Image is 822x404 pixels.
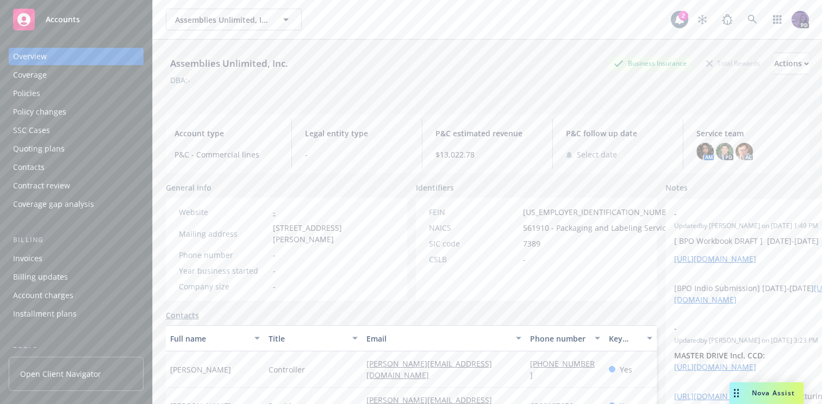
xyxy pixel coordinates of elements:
div: Account charges [13,287,73,304]
a: Installment plans [9,305,144,323]
span: 7389 [523,238,540,249]
span: [PERSON_NAME] [170,364,231,375]
span: Service team [696,128,800,139]
a: [URL][DOMAIN_NAME] [674,362,756,372]
div: Company size [179,281,269,292]
button: Actions [774,53,809,74]
span: Nova Assist [752,388,795,397]
span: - [523,254,526,265]
button: Key contact [605,325,657,351]
a: Contract review [9,177,144,194]
a: Account charges [9,287,144,304]
div: SSC Cases [13,122,50,139]
span: Notes [665,182,688,195]
a: Policies [9,85,144,102]
a: Invoices [9,250,144,267]
img: photo [716,143,733,160]
button: Title [264,325,363,351]
div: Full name [170,333,248,344]
span: General info [166,182,211,193]
a: Coverage gap analysis [9,195,144,213]
a: Billing updates [9,268,144,286]
div: Billing [9,235,144,245]
span: P&C follow up date [566,128,670,139]
span: $13,022.78 [435,149,539,160]
a: - [273,207,276,217]
a: Quoting plans [9,140,144,157]
span: - [273,281,276,292]
a: Search [742,9,763,30]
span: - [305,149,409,160]
div: Website [179,206,269,218]
strong: MASTER DRIVE Incl. CCD: [674,350,765,361]
span: Account type [175,128,278,139]
div: Overview [13,48,47,65]
a: [PERSON_NAME][EMAIL_ADDRESS][DOMAIN_NAME] [366,358,492,380]
div: Business Insurance [608,56,692,70]
div: Installment plans [13,305,77,323]
button: Assemblies Unlimited, Inc. [166,9,302,30]
div: Contacts [13,159,45,176]
div: Coverage [13,66,47,84]
button: Nova Assist [730,382,804,404]
a: Policy changes [9,103,144,121]
div: NAICS [429,222,519,233]
a: Accounts [9,4,144,35]
a: Overview [9,48,144,65]
span: [STREET_ADDRESS][PERSON_NAME] [273,222,394,245]
button: Full name [166,325,264,351]
a: Coverage [9,66,144,84]
a: [URL][DOMAIN_NAME] [674,391,756,401]
div: Assemblies Unlimited, Inc. [166,56,292,71]
div: FEIN [429,206,519,218]
div: Phone number [530,333,588,344]
div: Title [269,333,346,344]
div: Mailing address [179,228,269,239]
button: Phone number [526,325,604,351]
div: Drag to move [730,382,743,404]
div: Policies [13,85,40,102]
img: photo [696,143,714,160]
a: [PHONE_NUMBER] [530,358,595,380]
span: - [273,265,276,276]
div: Contract review [13,177,70,194]
span: Identifiers [416,182,454,193]
div: Invoices [13,250,42,267]
div: Total Rewards [701,56,765,70]
div: Coverage gap analysis [13,195,94,213]
img: photo [792,11,809,28]
span: [US_EMPLOYER_IDENTIFICATION_NUMBER] [523,206,678,218]
div: CSLB [429,254,519,265]
span: Select date [577,149,617,160]
div: SIC code [429,238,519,249]
img: photo [736,143,753,160]
span: Controller [269,364,305,375]
div: Email [366,333,509,344]
div: Key contact [609,333,640,344]
div: Tools [9,344,144,355]
span: Legal entity type [305,128,409,139]
a: Stop snowing [692,9,713,30]
div: Quoting plans [13,140,65,157]
span: P&C - Commercial lines [175,149,278,160]
a: Switch app [767,9,788,30]
div: Phone number [179,249,269,261]
a: SSC Cases [9,122,144,139]
button: Email [362,325,526,351]
div: DBA: - [170,74,190,86]
span: - [273,249,276,261]
span: 561910 - Packaging and Labeling Services [523,222,674,233]
div: Year business started [179,265,269,276]
span: Accounts [46,15,80,24]
div: Policy changes [13,103,66,121]
a: Contacts [166,310,199,321]
span: Yes [620,364,632,375]
a: Report a Bug [717,9,738,30]
div: Billing updates [13,268,68,286]
span: P&C estimated revenue [435,128,539,139]
div: 2 [678,11,688,21]
a: [URL][DOMAIN_NAME] [674,254,756,264]
a: Contacts [9,159,144,176]
span: Open Client Navigator [20,368,101,380]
